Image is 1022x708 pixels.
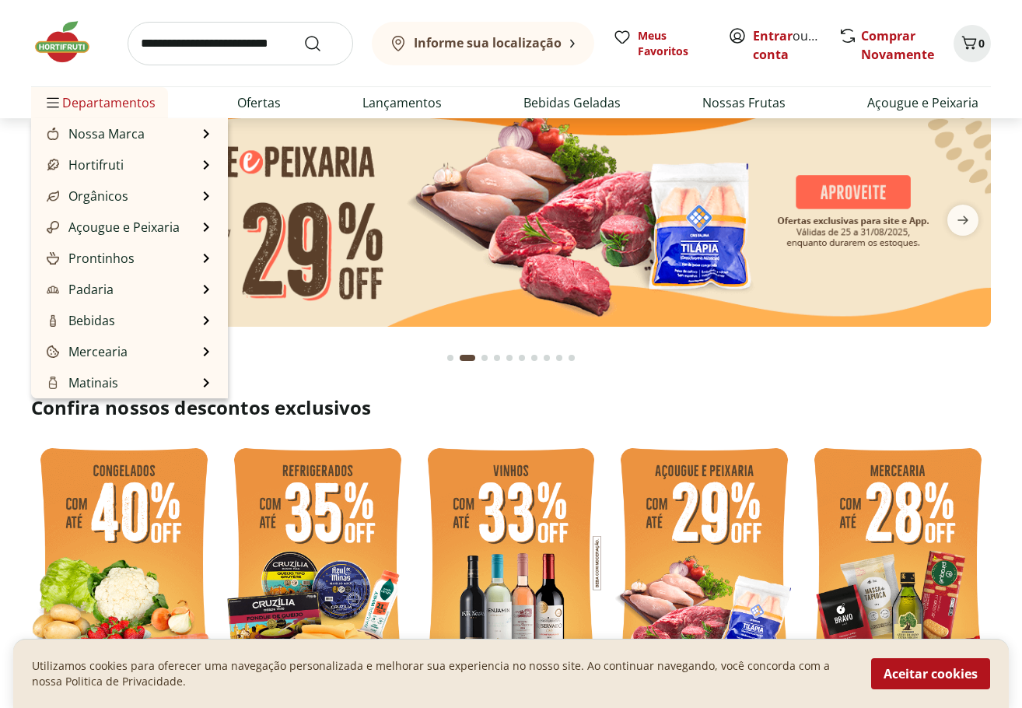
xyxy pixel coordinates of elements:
[565,339,578,377] button: Go to page 10 from fs-carousel
[44,84,62,121] button: Menu
[31,395,991,420] h2: Confira nossos descontos exclusivos
[44,124,145,143] a: Nossa MarcaNossa Marca
[491,339,503,377] button: Go to page 4 from fs-carousel
[444,339,457,377] button: Go to page 1 from fs-carousel
[553,339,565,377] button: Go to page 9 from fs-carousel
[47,128,59,140] img: Nossa Marca
[32,658,852,689] p: Utilizamos cookies para oferecer uma navegação personalizada e melhorar sua experiencia no nosso ...
[457,339,478,377] button: Current page from fs-carousel
[47,221,59,233] img: Açougue e Peixaria
[528,339,541,377] button: Go to page 7 from fs-carousel
[414,34,562,51] b: Informe sua localização
[611,439,797,687] img: açougue
[44,218,180,237] a: Açougue e PeixariaAçougue e Peixaria
[44,395,198,433] a: Frios, Queijos e LaticíniosFrios, Queijos e Laticínios
[44,84,156,121] span: Departamentos
[516,339,528,377] button: Go to page 6 from fs-carousel
[638,28,709,59] span: Meus Favoritos
[44,311,115,330] a: BebidasBebidas
[978,36,985,51] span: 0
[753,27,793,44] a: Entrar
[44,249,135,268] a: ProntinhosProntinhos
[954,25,991,62] button: Carrinho
[867,93,978,112] a: Açougue e Peixaria
[47,190,59,202] img: Orgânicos
[418,439,604,687] img: vinho
[372,22,594,65] button: Informe sua localização
[44,342,128,361] a: MerceariaMercearia
[47,345,59,358] img: Mercearia
[47,283,59,296] img: Padaria
[44,156,124,174] a: HortifrutiHortifruti
[503,339,516,377] button: Go to page 5 from fs-carousel
[31,439,217,687] img: feira
[523,93,621,112] a: Bebidas Geladas
[44,187,128,205] a: OrgânicosOrgânicos
[753,26,822,64] span: ou
[303,34,341,53] button: Submit Search
[47,159,59,171] img: Hortifruti
[225,439,411,687] img: refrigerados
[861,27,934,63] a: Comprar Novamente
[47,252,59,265] img: Prontinhos
[935,205,991,236] button: next
[31,19,109,65] img: Hortifruti
[702,93,786,112] a: Nossas Frutas
[31,94,991,327] img: açougue
[613,28,709,59] a: Meus Favoritos
[805,439,991,687] img: mercearia
[128,22,353,65] input: search
[47,314,59,327] img: Bebidas
[871,658,990,689] button: Aceitar cookies
[541,339,553,377] button: Go to page 8 from fs-carousel
[44,373,118,392] a: MatinaisMatinais
[47,377,59,389] img: Matinais
[362,93,442,112] a: Lançamentos
[753,27,838,63] a: Criar conta
[237,93,281,112] a: Ofertas
[478,339,491,377] button: Go to page 3 from fs-carousel
[44,280,114,299] a: PadariaPadaria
